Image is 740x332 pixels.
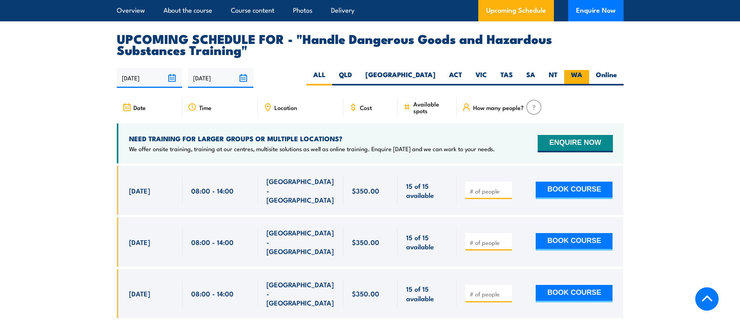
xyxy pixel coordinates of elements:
input: # of people [470,187,509,195]
span: [DATE] [129,186,150,195]
span: [GEOGRAPHIC_DATA] - [GEOGRAPHIC_DATA] [266,280,335,307]
span: [GEOGRAPHIC_DATA] - [GEOGRAPHIC_DATA] [266,228,335,256]
span: Date [133,104,146,111]
span: [DATE] [129,289,150,298]
span: $350.00 [352,289,379,298]
span: 08:00 - 14:00 [191,289,234,298]
p: We offer onsite training, training at our centres, multisite solutions as well as online training... [129,145,495,153]
span: $350.00 [352,237,379,247]
button: BOOK COURSE [536,233,613,250]
label: Online [589,70,624,85]
span: [GEOGRAPHIC_DATA] - [GEOGRAPHIC_DATA] [266,176,335,204]
button: ENQUIRE NOW [538,135,613,152]
span: Time [199,104,211,111]
span: How many people? [473,104,524,111]
input: From date [117,68,182,88]
span: $350.00 [352,186,379,195]
span: 08:00 - 14:00 [191,237,234,247]
label: SA [519,70,542,85]
span: Location [274,104,297,111]
label: ALL [306,70,332,85]
span: 15 of 15 available [406,233,448,251]
label: QLD [332,70,359,85]
span: Cost [360,104,372,111]
label: [GEOGRAPHIC_DATA] [359,70,442,85]
button: BOOK COURSE [536,182,613,199]
span: 15 of 15 available [406,284,448,303]
label: TAS [494,70,519,85]
span: 08:00 - 14:00 [191,186,234,195]
input: To date [188,68,253,88]
h2: UPCOMING SCHEDULE FOR - "Handle Dangerous Goods and Hazardous Substances Training" [117,33,624,55]
span: [DATE] [129,237,150,247]
label: VIC [469,70,494,85]
input: # of people [470,239,509,247]
span: 15 of 15 available [406,181,448,200]
button: BOOK COURSE [536,285,613,302]
input: # of people [470,290,509,298]
label: ACT [442,70,469,85]
label: NT [542,70,564,85]
label: WA [564,70,589,85]
span: Available spots [413,101,451,114]
h4: NEED TRAINING FOR LARGER GROUPS OR MULTIPLE LOCATIONS? [129,134,495,143]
